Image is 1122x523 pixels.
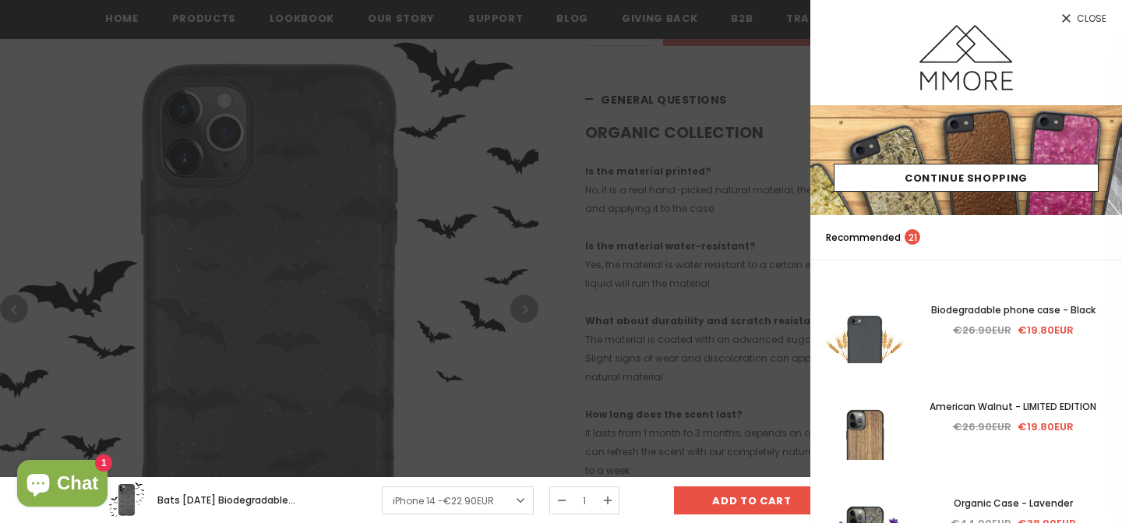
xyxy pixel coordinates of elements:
a: iPhone 14 -€22.90EUR [382,486,534,514]
span: Close [1077,14,1106,23]
span: American Walnut - LIMITED EDITION [930,400,1096,413]
a: American Walnut - LIMITED EDITION [919,398,1106,415]
span: €19.80EUR [1018,323,1074,337]
span: €26.90EUR [953,323,1011,337]
span: Organic Case - Lavender [954,496,1073,510]
a: search [1091,230,1106,246]
span: €22.90EUR [443,494,494,507]
input: Add to cart [674,486,830,514]
p: Recommended [826,229,920,246]
span: €19.80EUR [1018,419,1074,434]
a: Biodegradable phone case - Black [919,302,1106,319]
a: Continue Shopping [834,164,1099,192]
span: Biodegradable phone case - Black [931,303,1096,316]
span: €26.90EUR [953,419,1011,434]
a: Organic Case - Lavender [919,495,1106,512]
inbox-online-store-chat: Shopify online store chat [12,460,112,511]
span: 21 [905,229,920,245]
